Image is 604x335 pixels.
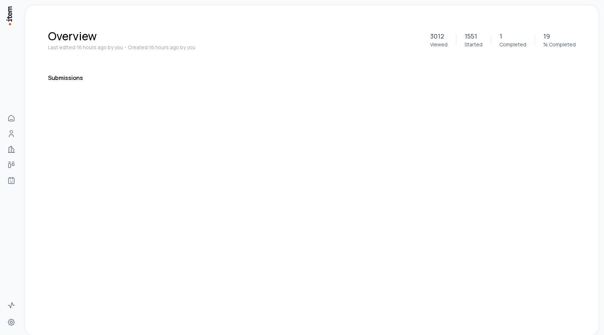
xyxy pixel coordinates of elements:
[430,31,444,41] p: 3012
[4,315,18,329] a: Settings
[4,173,18,187] a: Agents
[4,111,18,125] a: Home
[464,41,482,48] p: Started
[6,6,13,26] img: Item Brain Logo
[499,31,502,41] p: 1
[48,28,422,44] h1: Overview
[48,44,422,51] p: Last edited: 16 hours ago by you ・Created: 16 hours ago by you
[4,127,18,141] a: People
[4,158,18,172] a: Deals
[543,31,550,41] p: 19
[48,74,576,82] h4: Submissions
[4,298,18,312] a: Activity
[543,41,576,48] p: % Completed
[4,142,18,156] a: Companies
[464,31,477,41] p: 1551
[430,41,448,48] p: Viewed
[499,41,526,48] p: Completed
